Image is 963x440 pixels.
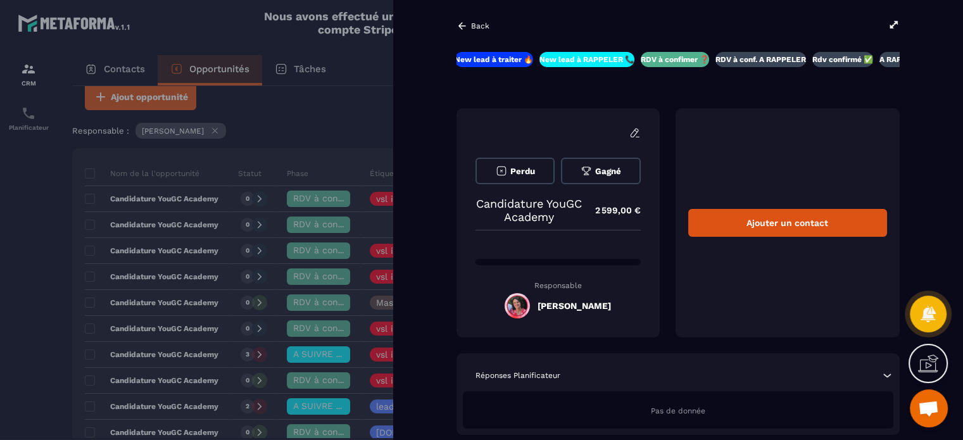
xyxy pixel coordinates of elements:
[475,370,560,380] p: Réponses Planificateur
[688,209,887,237] div: Ajouter un contact
[715,54,806,65] p: RDV à conf. A RAPPELER
[538,301,611,311] h5: [PERSON_NAME]
[561,158,640,184] button: Gagné
[910,389,948,427] div: Ouvrir le chat
[582,198,641,223] p: 2 599,00 €
[651,406,705,415] span: Pas de donnée
[812,54,873,65] p: Rdv confirmé ✅
[475,197,582,223] p: Candidature YouGC Academy
[475,281,641,290] p: Responsable
[539,54,634,65] p: New lead à RAPPELER 📞
[471,22,489,30] p: Back
[641,54,709,65] p: RDV à confimer ❓
[595,167,621,176] span: Gagné
[475,158,555,184] button: Perdu
[510,167,535,176] span: Perdu
[455,54,533,65] p: New lead à traiter 🔥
